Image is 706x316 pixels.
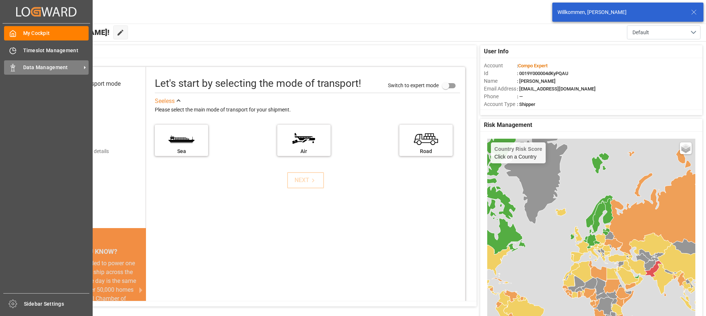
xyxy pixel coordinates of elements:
[158,148,204,155] div: Sea
[632,29,649,36] span: Default
[4,26,89,40] a: My Cockpit
[484,93,517,100] span: Phone
[23,47,89,54] span: Timeslot Management
[281,148,327,155] div: Air
[23,29,89,37] span: My Cockpit
[155,106,460,114] div: Please select the main mode of transport for your shipment.
[388,82,439,88] span: Switch to expert mode
[484,70,517,77] span: Id
[49,259,137,312] div: The energy needed to power one large container ship across the ocean in a single day is the same ...
[4,43,89,57] a: Timeslot Management
[517,71,568,76] span: : 0019Y000004dKyPQAU
[403,148,449,155] div: Road
[484,85,517,93] span: Email Address
[517,78,556,84] span: : [PERSON_NAME]
[23,64,81,71] span: Data Management
[287,172,324,188] button: NEXT
[495,146,542,160] div: Click on a Country
[517,86,596,92] span: : [EMAIL_ADDRESS][DOMAIN_NAME]
[627,25,700,39] button: open menu
[484,121,532,129] span: Risk Management
[517,102,535,107] span: : Shipper
[31,25,110,39] span: Hello [PERSON_NAME]!
[484,77,517,85] span: Name
[517,63,548,68] span: :
[484,62,517,70] span: Account
[295,176,317,185] div: NEXT
[24,300,90,308] span: Sidebar Settings
[680,142,692,154] a: Layers
[518,63,548,68] span: Compo Expert
[557,8,684,16] div: Willkommen, [PERSON_NAME]
[155,97,175,106] div: See less
[40,244,146,259] div: DID YOU KNOW?
[517,94,523,99] span: : —
[484,100,517,108] span: Account Type
[155,76,361,91] div: Let's start by selecting the mode of transport!
[484,47,509,56] span: User Info
[495,146,542,152] h4: Country Risk Score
